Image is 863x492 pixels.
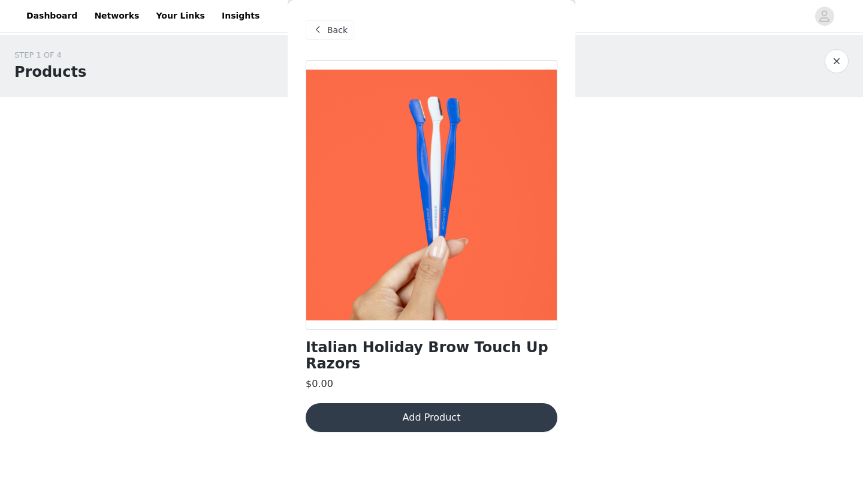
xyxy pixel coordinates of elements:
button: Add Product [306,403,557,432]
h3: $0.00 [306,377,333,391]
div: STEP 1 OF 4 [14,49,86,61]
div: avatar [819,7,830,26]
a: Insights [215,2,267,29]
span: Back [327,24,348,37]
a: Your Links [149,2,212,29]
a: Networks [87,2,146,29]
h1: Italian Holiday Brow Touch Up Razors [306,340,557,372]
h1: Products [14,61,86,83]
a: Dashboard [19,2,85,29]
